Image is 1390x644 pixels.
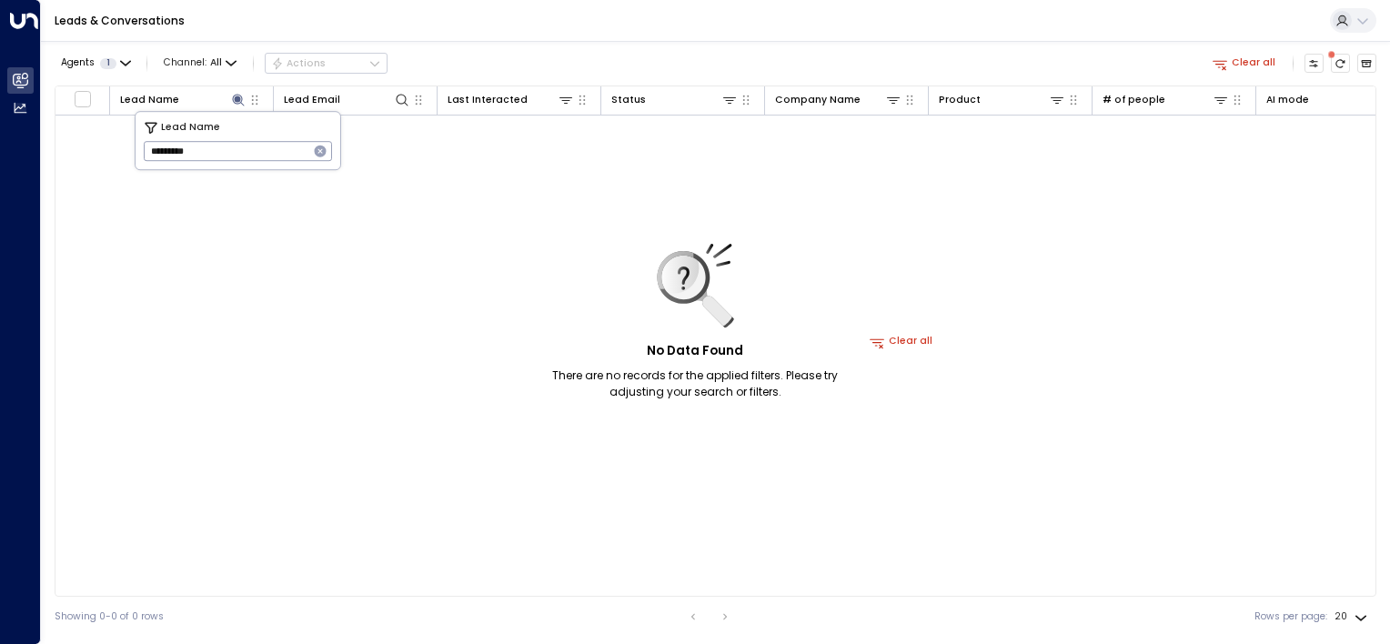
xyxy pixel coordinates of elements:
[120,92,179,108] div: Lead Name
[74,90,91,107] span: Toggle select all
[61,58,95,68] span: Agents
[1335,606,1371,628] div: 20
[1357,54,1377,74] button: Archived Leads
[100,58,116,69] span: 1
[120,91,247,108] div: Lead Name
[1103,92,1165,108] div: # of people
[611,91,739,108] div: Status
[864,332,939,351] button: Clear all
[161,120,220,136] span: Lead Name
[611,92,646,108] div: Status
[1254,609,1327,624] label: Rows per page:
[939,92,981,108] div: Product
[448,92,528,108] div: Last Interacted
[1304,54,1325,74] button: Customize
[271,57,327,70] div: Actions
[210,57,222,68] span: All
[448,91,575,108] div: Last Interacted
[1331,54,1351,74] span: There are new threads available. Refresh the grid to view the latest updates.
[681,606,737,628] nav: pagination navigation
[55,609,164,624] div: Showing 0-0 of 0 rows
[1266,92,1309,108] div: AI mode
[1207,54,1282,73] button: Clear all
[158,54,242,73] span: Channel:
[1103,91,1230,108] div: # of people
[265,53,388,75] button: Actions
[55,13,185,28] a: Leads & Conversations
[55,54,136,73] button: Agents1
[775,91,902,108] div: Company Name
[775,92,861,108] div: Company Name
[647,342,743,360] h5: No Data Found
[284,92,340,108] div: Lead Email
[525,367,866,400] p: There are no records for the applied filters. Please try adjusting your search or filters.
[284,91,411,108] div: Lead Email
[265,53,388,75] div: Button group with a nested menu
[939,91,1066,108] div: Product
[158,54,242,73] button: Channel:All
